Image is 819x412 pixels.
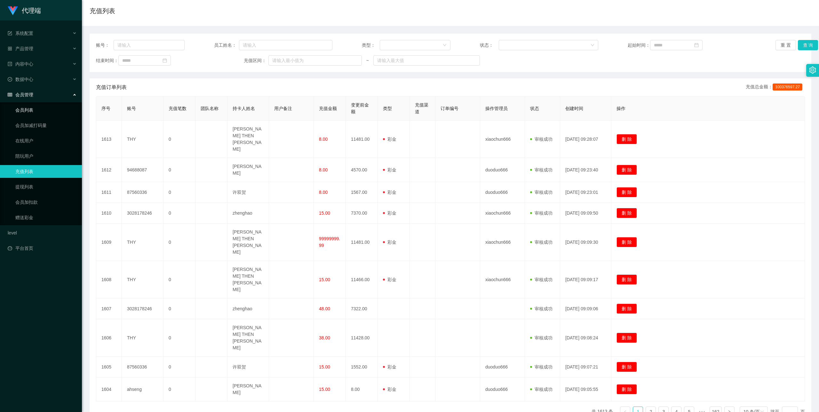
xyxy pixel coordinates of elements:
span: 持卡人姓名 [233,106,255,111]
span: 数据中心 [8,77,33,82]
span: 15.00 [319,210,330,216]
span: 15.00 [319,364,330,369]
td: 0 [163,261,195,298]
td: duoduo666 [480,377,525,401]
button: 删 除 [616,134,637,144]
td: 11428.00 [346,319,378,357]
span: 账号 [127,106,136,111]
td: [DATE] 09:09:50 [560,203,611,224]
span: 审核成功 [530,210,553,216]
button: 删 除 [616,187,637,197]
a: 会员加减打码量 [15,119,77,132]
span: 彩金 [383,277,396,282]
span: 类型： [362,42,380,49]
td: 11466.00 [346,261,378,298]
span: 起始时间： [628,42,650,49]
span: 状态： [480,42,499,49]
td: 11481.00 [346,121,378,158]
td: 1604 [96,377,122,401]
td: 3028178246 [122,203,163,224]
span: 8.00 [319,137,328,142]
td: [PERSON_NAME] THEN [PERSON_NAME] [227,121,269,158]
a: 陪玩用户 [15,150,77,162]
a: 赠送彩金 [15,211,77,224]
td: [DATE] 09:09:30 [560,224,611,261]
td: 11481.00 [346,224,378,261]
img: logo.9652507e.png [8,6,18,15]
a: 图标: dashboard平台首页 [8,242,77,255]
span: ~ [362,57,373,64]
button: 删 除 [616,274,637,285]
td: [DATE] 09:09:06 [560,298,611,319]
a: 代理端 [8,8,41,13]
a: 提现列表 [15,180,77,193]
td: 1611 [96,182,122,203]
td: 87560336 [122,357,163,377]
span: 彩金 [383,240,396,245]
button: 删 除 [616,237,637,247]
i: 图标: profile [8,62,12,66]
td: xiaochun666 [480,121,525,158]
td: [PERSON_NAME] [227,377,269,401]
span: 审核成功 [530,167,553,172]
td: 1567.00 [346,182,378,203]
td: 1610 [96,203,122,224]
td: [PERSON_NAME] [227,158,269,182]
td: 1606 [96,319,122,357]
a: 在线用户 [15,134,77,147]
span: 彩金 [383,210,396,216]
td: 1605 [96,357,122,377]
span: 状态 [530,106,539,111]
span: 15.00 [319,387,330,392]
a: 会员列表 [15,104,77,116]
td: xiaochun666 [480,261,525,298]
td: ahseng [122,377,163,401]
td: 0 [163,298,195,319]
i: 图标: setting [809,67,816,74]
button: 删 除 [616,304,637,314]
td: [DATE] 09:07:21 [560,357,611,377]
input: 请输入最大值 [373,55,480,66]
td: 许双贺 [227,182,269,203]
span: 审核成功 [530,240,553,245]
td: 4570.00 [346,158,378,182]
span: 产品管理 [8,46,33,51]
span: 员工姓名： [214,42,239,49]
span: 彩金 [383,167,396,172]
span: 类型 [383,106,392,111]
span: 彩金 [383,387,396,392]
td: duoduo666 [480,182,525,203]
h1: 充值列表 [90,6,115,16]
span: 账号： [96,42,114,49]
td: 1608 [96,261,122,298]
i: 图标: table [8,92,12,97]
span: 彩金 [383,190,396,195]
td: 1609 [96,224,122,261]
i: 图标: calendar [163,58,167,63]
span: 序号 [101,106,110,111]
button: 重 置 [775,40,796,50]
input: 请输入 [114,40,185,50]
td: 1612 [96,158,122,182]
td: 0 [163,319,195,357]
span: 创建时间 [565,106,583,111]
td: 0 [163,224,195,261]
a: 充值列表 [15,165,77,178]
button: 删 除 [616,384,637,394]
span: 充值金额 [319,106,337,111]
td: [DATE] 09:05:55 [560,377,611,401]
td: 7322.00 [346,298,378,319]
td: 0 [163,182,195,203]
button: 删 除 [616,362,637,372]
div: 充值总金额： [746,83,805,91]
span: 操作管理员 [485,106,508,111]
td: duoduo666 [480,158,525,182]
td: 1607 [96,298,122,319]
i: 图标: check-circle-o [8,77,12,82]
td: [DATE] 09:23:40 [560,158,611,182]
td: 0 [163,121,195,158]
td: zhenghao [227,203,269,224]
i: 图标: down [591,43,594,48]
span: 充值渠道 [415,102,428,114]
td: [DATE] 09:09:17 [560,261,611,298]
